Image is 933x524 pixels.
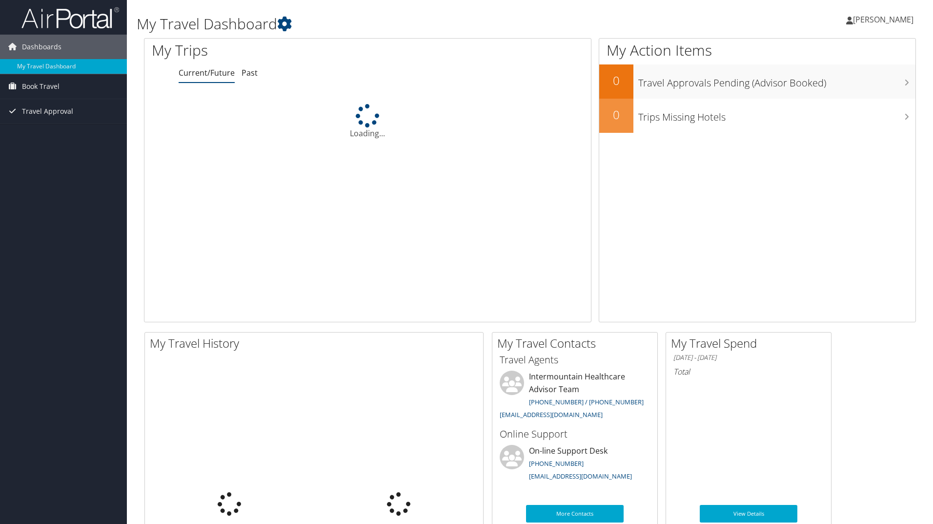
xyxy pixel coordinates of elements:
a: [PHONE_NUMBER] [529,459,584,468]
a: More Contacts [526,505,624,523]
span: [PERSON_NAME] [853,14,913,25]
h3: Online Support [500,427,650,441]
h2: 0 [599,106,633,123]
h3: Travel Approvals Pending (Advisor Booked) [638,71,915,90]
h1: My Travel Dashboard [137,14,661,34]
span: Travel Approval [22,99,73,124]
div: Loading... [144,104,591,139]
h3: Travel Agents [500,353,650,367]
a: 0Trips Missing Hotels [599,99,915,133]
a: [PERSON_NAME] [846,5,923,34]
h2: My Travel History [150,335,483,352]
a: Past [242,67,258,78]
a: [EMAIL_ADDRESS][DOMAIN_NAME] [529,472,632,481]
li: Intermountain Healthcare Advisor Team [495,371,655,423]
img: airportal-logo.png [21,6,119,29]
a: Current/Future [179,67,235,78]
a: [EMAIL_ADDRESS][DOMAIN_NAME] [500,410,603,419]
a: 0Travel Approvals Pending (Advisor Booked) [599,64,915,99]
h2: My Travel Spend [671,335,831,352]
h2: My Travel Contacts [497,335,657,352]
h3: Trips Missing Hotels [638,105,915,124]
a: View Details [700,505,797,523]
h6: Total [673,366,824,377]
li: On-line Support Desk [495,445,655,485]
h2: 0 [599,72,633,89]
a: [PHONE_NUMBER] / [PHONE_NUMBER] [529,398,644,406]
span: Dashboards [22,35,61,59]
h1: My Action Items [599,40,915,61]
h1: My Trips [152,40,398,61]
h6: [DATE] - [DATE] [673,353,824,362]
span: Book Travel [22,74,60,99]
